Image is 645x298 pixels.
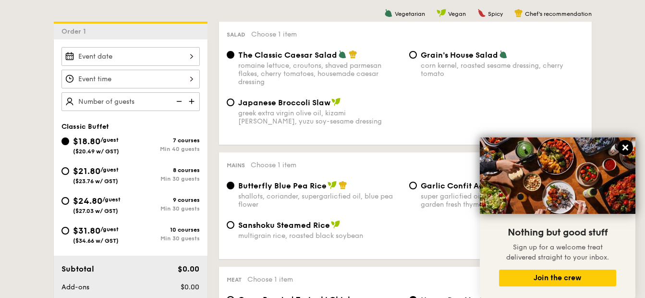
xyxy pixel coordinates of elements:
span: ($27.03 w/ GST) [73,208,118,214]
input: $24.80/guest($27.03 w/ GST)9 coursesMin 30 guests [61,197,69,205]
input: Event date [61,47,200,66]
button: Close [618,140,633,155]
span: Mains [227,162,245,169]
input: The Classic Caesar Saladromaine lettuce, croutons, shaved parmesan flakes, cherry tomatoes, house... [227,51,234,59]
div: Min 30 guests [131,175,200,182]
span: Subtotal [61,264,94,273]
input: $18.80/guest($20.49 w/ GST)7 coursesMin 40 guests [61,137,69,145]
img: icon-vegan.f8ff3823.svg [331,220,341,229]
div: Min 30 guests [131,205,200,212]
input: Garlic Confit Aglio Oliosuper garlicfied oil, slow baked cherry tomatoes, garden fresh thyme [409,182,417,189]
span: Add-ons [61,283,89,291]
div: Min 30 guests [131,235,200,242]
img: icon-chef-hat.a58ddaea.svg [514,9,523,17]
input: Japanese Broccoli Slawgreek extra virgin olive oil, kizami [PERSON_NAME], yuzu soy-sesame dressing [227,99,234,106]
img: DSC07876-Edit02-Large.jpeg [480,137,635,214]
div: super garlicfied oil, slow baked cherry tomatoes, garden fresh thyme [421,192,584,209]
span: Nothing but good stuff [508,227,608,238]
img: icon-reduce.1d2dbef1.svg [171,92,185,111]
span: /guest [102,196,121,203]
span: ($34.66 w/ GST) [73,237,119,244]
button: Join the crew [499,270,616,286]
span: Spicy [488,11,503,17]
img: icon-vegetarian.fe4039eb.svg [499,50,508,59]
span: $31.80 [73,225,100,236]
input: Number of guests [61,92,200,111]
span: Garlic Confit Aglio Olio [421,181,511,190]
input: Grain's House Saladcorn kernel, roasted sesame dressing, cherry tomato [409,51,417,59]
span: Meat [227,276,242,283]
div: 7 courses [131,137,200,144]
span: Choose 1 item [251,30,297,38]
div: Min 40 guests [131,146,200,152]
input: Sanshoku Steamed Ricemultigrain rice, roasted black soybean [227,221,234,229]
span: Chef's recommendation [525,11,592,17]
img: icon-vegan.f8ff3823.svg [437,9,446,17]
span: ($20.49 w/ GST) [73,148,119,155]
img: icon-add.58712e84.svg [185,92,200,111]
span: Vegetarian [395,11,425,17]
input: $31.80/guest($34.66 w/ GST)10 coursesMin 30 guests [61,227,69,235]
span: $24.80 [73,196,102,206]
span: /guest [100,166,119,173]
img: icon-vegan.f8ff3823.svg [328,181,337,189]
span: Grain's House Salad [421,50,498,60]
input: Event time [61,70,200,88]
img: icon-vegan.f8ff3823.svg [331,98,341,106]
div: 9 courses [131,197,200,203]
span: $0.00 [178,264,199,273]
img: icon-spicy.37a8142b.svg [477,9,486,17]
div: corn kernel, roasted sesame dressing, cherry tomato [421,62,584,78]
img: icon-chef-hat.a58ddaea.svg [349,50,357,59]
span: /guest [100,137,119,143]
span: $18.80 [73,136,100,147]
span: Order 1 [61,27,90,36]
img: icon-vegetarian.fe4039eb.svg [338,50,347,59]
span: Vegan [448,11,466,17]
span: $0.00 [181,283,199,291]
input: $21.80/guest($23.76 w/ GST)8 coursesMin 30 guests [61,167,69,175]
span: /guest [100,226,119,233]
span: $21.80 [73,166,100,176]
img: icon-chef-hat.a58ddaea.svg [339,181,347,189]
div: shallots, coriander, supergarlicfied oil, blue pea flower [238,192,402,209]
span: ($23.76 w/ GST) [73,178,118,185]
span: Sanshoku Steamed Rice [238,221,330,230]
span: Choose 1 item [251,161,296,169]
div: 10 courses [131,226,200,233]
input: Butterfly Blue Pea Riceshallots, coriander, supergarlicfied oil, blue pea flower [227,182,234,189]
div: greek extra virgin olive oil, kizami [PERSON_NAME], yuzu soy-sesame dressing [238,109,402,125]
span: Classic Buffet [61,123,109,131]
span: Salad [227,31,245,38]
span: The Classic Caesar Salad [238,50,337,60]
div: romaine lettuce, croutons, shaved parmesan flakes, cherry tomatoes, housemade caesar dressing [238,62,402,86]
div: 8 courses [131,167,200,174]
img: icon-vegetarian.fe4039eb.svg [384,9,393,17]
span: Sign up for a welcome treat delivered straight to your inbox. [506,243,609,261]
span: Choose 1 item [247,275,293,284]
span: Japanese Broccoli Slaw [238,98,330,107]
div: multigrain rice, roasted black soybean [238,232,402,240]
span: Butterfly Blue Pea Rice [238,181,327,190]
